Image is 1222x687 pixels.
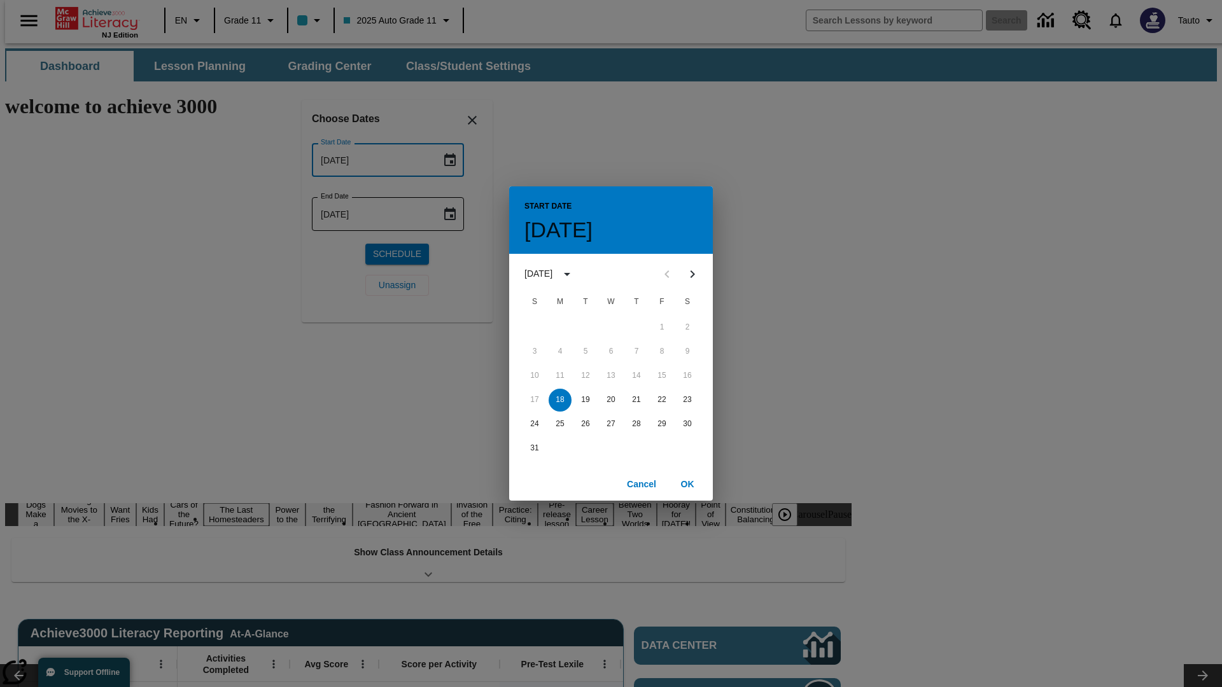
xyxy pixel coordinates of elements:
[523,413,546,436] button: 24
[556,263,578,285] button: calendar view is open, switch to year view
[625,413,648,436] button: 28
[549,289,572,315] span: Monday
[680,261,705,287] button: Next month
[625,289,648,315] span: Thursday
[524,217,593,244] h4: [DATE]
[524,197,572,217] span: Start Date
[676,389,699,412] button: 23
[676,289,699,315] span: Saturday
[667,473,708,496] button: OK
[600,289,622,315] span: Wednesday
[650,413,673,436] button: 29
[600,389,622,412] button: 20
[650,289,673,315] span: Friday
[600,413,622,436] button: 27
[524,267,552,281] div: [DATE]
[621,473,662,496] button: Cancel
[523,289,546,315] span: Sunday
[549,413,572,436] button: 25
[574,289,597,315] span: Tuesday
[574,413,597,436] button: 26
[5,10,186,22] body: Maximum 600 characters Press Escape to exit toolbar Press Alt + F10 to reach toolbar
[549,389,572,412] button: 18
[625,389,648,412] button: 21
[523,437,546,460] button: 31
[574,389,597,412] button: 19
[676,413,699,436] button: 30
[650,389,673,412] button: 22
